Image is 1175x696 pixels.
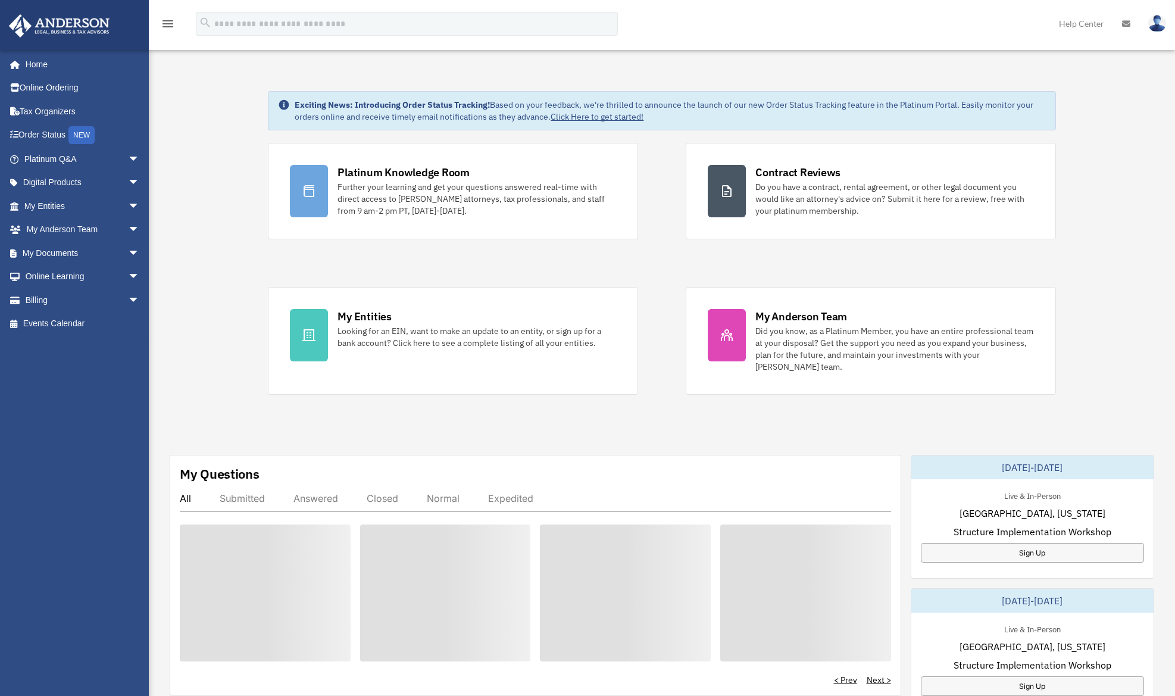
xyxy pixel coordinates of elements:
span: arrow_drop_down [128,194,152,219]
img: Anderson Advisors Platinum Portal [5,14,113,38]
a: Platinum Q&Aarrow_drop_down [8,147,158,171]
a: Online Ordering [8,76,158,100]
a: Next > [867,674,891,686]
a: < Prev [834,674,857,686]
a: My Entities Looking for an EIN, want to make an update to an entity, or sign up for a bank accoun... [268,287,638,395]
a: Click Here to get started! [551,111,643,122]
div: Live & In-Person [995,489,1070,501]
span: arrow_drop_down [128,171,152,195]
span: Structure Implementation Workshop [954,525,1111,539]
a: My Entitiesarrow_drop_down [8,194,158,218]
div: NEW [68,126,95,144]
strong: Exciting News: Introducing Order Status Tracking! [295,99,490,110]
div: Answered [293,492,338,504]
span: arrow_drop_down [128,218,152,242]
div: All [180,492,191,504]
a: Billingarrow_drop_down [8,288,158,312]
span: [GEOGRAPHIC_DATA], [US_STATE] [960,506,1105,520]
div: My Entities [337,309,391,324]
a: menu [161,21,175,31]
div: Did you know, as a Platinum Member, you have an entire professional team at your disposal? Get th... [755,325,1034,373]
span: arrow_drop_down [128,288,152,313]
div: Platinum Knowledge Room [337,165,470,180]
span: arrow_drop_down [128,265,152,289]
a: Home [8,52,152,76]
a: Platinum Knowledge Room Further your learning and get your questions answered real-time with dire... [268,143,638,239]
div: Normal [427,492,460,504]
span: Structure Implementation Workshop [954,658,1111,672]
a: Contract Reviews Do you have a contract, rental agreement, or other legal document you would like... [686,143,1056,239]
a: Events Calendar [8,312,158,336]
div: My Anderson Team [755,309,847,324]
span: arrow_drop_down [128,147,152,171]
a: My Anderson Teamarrow_drop_down [8,218,158,242]
i: menu [161,17,175,31]
div: Expedited [488,492,533,504]
i: search [199,16,212,29]
img: User Pic [1148,15,1166,32]
div: Closed [367,492,398,504]
div: Live & In-Person [995,622,1070,635]
span: arrow_drop_down [128,241,152,266]
a: Digital Productsarrow_drop_down [8,171,158,195]
div: [DATE]-[DATE] [911,589,1154,613]
div: My Questions [180,465,260,483]
div: Looking for an EIN, want to make an update to an entity, or sign up for a bank account? Click her... [337,325,616,349]
div: Submitted [220,492,265,504]
a: Online Learningarrow_drop_down [8,265,158,289]
div: Further your learning and get your questions answered real-time with direct access to [PERSON_NAM... [337,181,616,217]
span: [GEOGRAPHIC_DATA], [US_STATE] [960,639,1105,654]
a: Order StatusNEW [8,123,158,148]
a: Sign Up [921,676,1145,696]
div: Contract Reviews [755,165,840,180]
a: Sign Up [921,543,1145,563]
a: My Documentsarrow_drop_down [8,241,158,265]
div: Do you have a contract, rental agreement, or other legal document you would like an attorney's ad... [755,181,1034,217]
div: [DATE]-[DATE] [911,455,1154,479]
a: My Anderson Team Did you know, as a Platinum Member, you have an entire professional team at your... [686,287,1056,395]
a: Tax Organizers [8,99,158,123]
div: Based on your feedback, we're thrilled to announce the launch of our new Order Status Tracking fe... [295,99,1045,123]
